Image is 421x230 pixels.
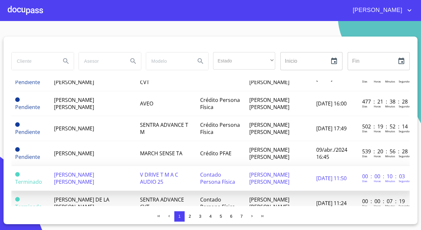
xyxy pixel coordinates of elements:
span: [PERSON_NAME] DE LA [PERSON_NAME] [54,196,109,210]
span: Terminado [15,172,20,177]
span: [PERSON_NAME] [PERSON_NAME] [249,196,289,210]
p: 539 : 20 : 56 : 28 [362,148,406,155]
div: ​ [213,52,275,70]
span: 4 [209,214,211,219]
span: Pendiente [15,153,40,160]
p: Segundos [399,129,411,133]
p: Minutos [385,80,395,83]
span: [DATE] 16:00 [316,100,347,107]
input: search [146,52,190,70]
span: [PERSON_NAME] [PERSON_NAME] [249,121,289,136]
span: AVEO [140,100,153,107]
p: Dias [362,104,367,108]
input: search [12,52,56,70]
span: Pendiente [15,122,20,127]
p: Minutos [385,179,395,183]
p: Horas [374,104,381,108]
p: Minutos [385,154,395,158]
span: [PERSON_NAME] [54,125,94,132]
span: MARCH SENSE TA [140,150,182,157]
span: 6 [230,214,232,219]
button: 4 [205,211,216,222]
span: Crédito Persona Física [200,96,240,111]
p: Horas [374,179,381,183]
span: [DATE] 11:50 [316,175,347,182]
span: Terminado [15,197,20,202]
button: 5 [216,211,226,222]
p: Segundos [399,80,411,83]
p: Segundos [399,154,411,158]
p: Minutos [385,129,395,133]
span: Pendiente [15,97,20,102]
span: 5 [220,214,222,219]
p: Horas [374,154,381,158]
span: Contado Persona Física [200,196,235,210]
span: [PERSON_NAME] [348,5,405,16]
span: SENTRA ADVANCE CVT [140,196,184,210]
span: [PERSON_NAME] [PERSON_NAME] [54,96,94,111]
p: Minutos [385,104,395,108]
p: Dias [362,179,367,183]
p: Minutos [385,204,395,208]
span: Pendiente [15,128,40,136]
p: Dias [362,154,367,158]
button: Search [193,53,208,69]
input: search [79,52,123,70]
span: [PERSON_NAME] [PERSON_NAME] [249,171,289,185]
button: 7 [236,211,247,222]
span: 2 [189,214,191,219]
span: 7 [240,214,243,219]
p: 00 : 00 : 07 : 19 [362,198,406,205]
span: [PERSON_NAME] [54,150,94,157]
p: Dias [362,204,367,208]
span: Pendiente [15,79,40,86]
span: V DRIVE T M A C AUDIO 25 [140,171,178,185]
p: Horas [374,129,381,133]
p: 502 : 19 : 52 : 14 [362,123,406,130]
p: Dias [362,129,367,133]
button: account of current user [348,5,413,16]
button: 2 [185,211,195,222]
span: Pendiente [15,147,20,152]
button: Search [58,53,74,69]
span: SENTRA ADVANCE T M [140,121,188,136]
p: Segundos [399,179,411,183]
span: Crédito Persona Física [200,121,240,136]
span: [PERSON_NAME] [PERSON_NAME] [249,146,289,160]
span: 3 [199,214,201,219]
button: 6 [226,211,236,222]
span: Terminado [15,178,42,185]
button: 1 [174,211,185,222]
p: Horas [374,204,381,208]
p: Horas [374,80,381,83]
span: 1 [178,214,180,219]
span: Crédito PFAE [200,150,232,157]
p: Dias [362,80,367,83]
p: Segundos [399,104,411,108]
span: 09/abr./2024 16:45 [316,146,347,160]
span: Terminado [15,203,42,210]
span: [DATE] 11:24 [316,200,347,207]
span: Pendiente [15,104,40,111]
p: 477 : 21 : 38 : 28 [362,98,406,105]
button: Search [125,53,141,69]
span: [DATE] 17:49 [316,125,347,132]
p: Segundos [399,204,411,208]
span: Contado Persona Física [200,171,235,185]
span: [PERSON_NAME] [PERSON_NAME] [249,96,289,111]
button: 3 [195,211,205,222]
span: [PERSON_NAME] [PERSON_NAME] [54,171,94,185]
p: 00 : 00 : 10 : 03 [362,173,406,180]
